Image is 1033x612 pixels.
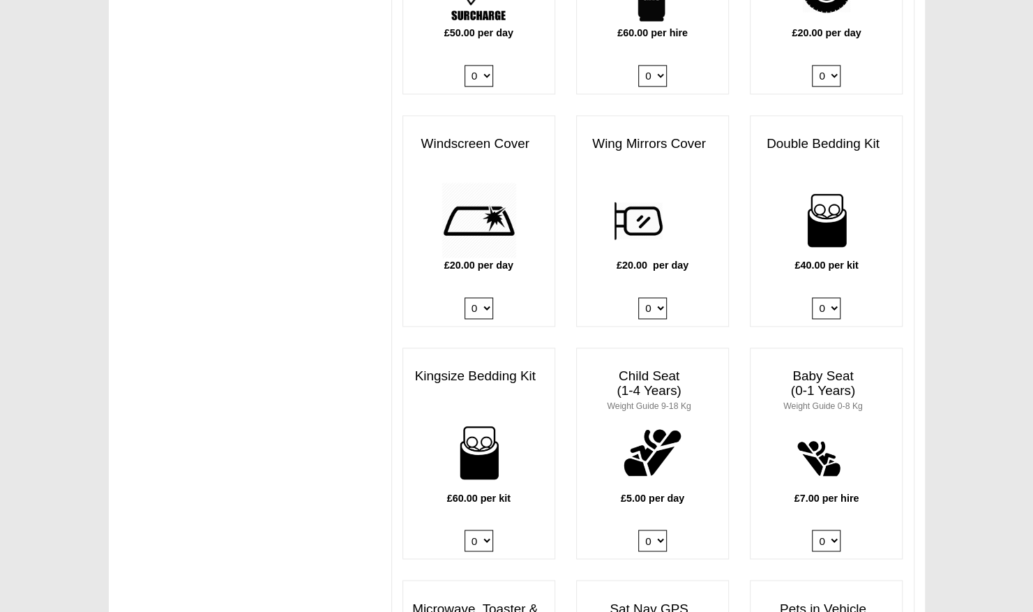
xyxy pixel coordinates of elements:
b: £20.00 per day [444,260,513,271]
img: wing.png [614,182,691,258]
b: £40.00 per kit [794,260,858,271]
img: child.png [614,415,691,491]
img: bedding-for-two.png [788,182,864,258]
h3: Baby Seat (0-1 Years) [751,362,902,419]
b: £50.00 per day [444,27,513,38]
b: £5.00 per day [621,492,684,503]
small: Weight Guide 0-8 Kg [783,401,863,411]
h3: Kingsize Bedding Kit [403,362,555,391]
small: Weight Guide 9-18 Kg [607,401,691,411]
img: baby.png [788,415,864,491]
b: £20.00 per day [792,27,861,38]
b: £60.00 per kit [447,492,511,503]
h3: Double Bedding Kit [751,130,902,158]
h3: Windscreen Cover [403,130,555,158]
b: £60.00 per hire [617,27,688,38]
h3: Wing Mirrors Cover [577,130,728,158]
b: £7.00 per hire [794,492,859,503]
img: bedding-for-two.png [441,415,517,491]
img: windscreen.png [441,182,517,258]
b: £20.00 per day [617,260,688,271]
h3: Child Seat (1-4 Years) [577,362,728,419]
